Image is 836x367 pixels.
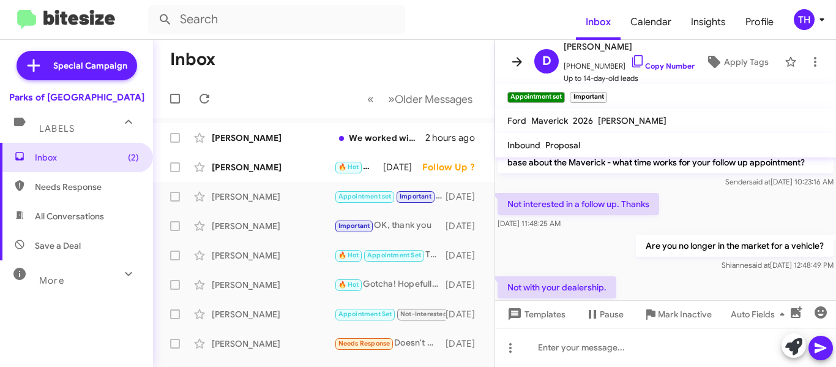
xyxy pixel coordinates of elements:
[338,251,359,259] span: 🔥 Hot
[681,4,736,40] a: Insights
[381,86,480,112] button: Next
[531,115,568,126] span: Maverick
[507,92,565,103] small: Appointment set
[425,132,485,144] div: 2 hours ago
[17,51,137,80] a: Special Campaign
[564,54,695,72] span: [PHONE_NUMBER]
[170,50,215,69] h1: Inbox
[658,303,712,325] span: Mark Inactive
[212,308,334,320] div: [PERSON_NAME]
[212,279,334,291] div: [PERSON_NAME]
[212,220,334,232] div: [PERSON_NAME]
[446,338,485,350] div: [DATE]
[545,140,580,151] span: Proposal
[564,39,695,54] span: [PERSON_NAME]
[367,251,421,259] span: Appointment Set
[400,192,431,200] span: Important
[334,189,446,203] div: I understand. I am a customer myself and I completely get where you’re coming from. If there’s an...
[576,4,621,40] a: Inbox
[636,235,834,257] p: Are you no longer in the market for a vehicle?
[783,9,823,30] button: TH
[507,115,526,126] span: Ford
[498,276,616,298] p: Not with your dealership.
[498,193,659,215] p: Not interested in a follow up. Thanks
[334,278,446,292] div: Gotcha! Hopefully you're able to find a body shop that can work with you guys! So sorry to hear t...
[633,303,722,325] button: Mark Inactive
[388,91,395,107] span: »
[128,151,139,164] span: (2)
[598,115,666,126] span: [PERSON_NAME]
[498,219,561,228] span: [DATE] 11:48:25 AM
[383,161,422,173] div: [DATE]
[35,240,81,252] span: Save a Deal
[53,59,127,72] span: Special Campaign
[338,310,392,318] span: Appointment Set
[630,61,695,70] a: Copy Number
[570,92,606,103] small: Important
[334,248,446,262] div: Thank you and have a great day!
[212,338,334,350] div: [PERSON_NAME]
[334,132,425,144] div: We worked with [PERSON_NAME] [DATE]. We couldn't strike a deal. Thanks
[212,161,334,173] div: [PERSON_NAME]
[367,91,374,107] span: «
[338,339,390,347] span: Needs Response
[495,303,575,325] button: Templates
[39,123,75,134] span: Labels
[446,249,485,262] div: [DATE]
[736,4,783,40] a: Profile
[338,192,392,200] span: Appointment set
[360,86,480,112] nav: Page navigation example
[794,9,815,30] div: TH
[731,303,789,325] span: Auto Fields
[722,260,834,270] span: Shianne [DATE] 12:48:49 PM
[338,222,370,230] span: Important
[334,307,446,321] div: Give me final offer than I will come
[446,308,485,320] div: [DATE]
[422,161,485,173] div: Follow Up ?
[334,219,446,233] div: OK, thank you
[621,4,681,40] a: Calendar
[212,191,334,203] div: [PERSON_NAME]
[564,72,695,85] span: Up to 14-day-old leads
[507,140,540,151] span: Inbound
[338,163,359,171] span: 🔥 Hot
[334,160,383,174] div: I can check my inventory - what vehicle are you looking for?
[212,249,334,262] div: [PERSON_NAME]
[35,210,104,222] span: All Conversations
[748,260,770,270] span: said at
[148,5,405,34] input: Search
[395,93,472,106] span: Older Messages
[39,275,64,286] span: More
[400,310,447,318] span: Not-Interested
[542,51,551,71] span: D
[573,115,593,126] span: 2026
[360,86,381,112] button: Previous
[724,51,769,73] span: Apply Tags
[600,303,624,325] span: Pause
[575,303,633,325] button: Pause
[505,303,565,325] span: Templates
[212,132,334,144] div: [PERSON_NAME]
[725,177,834,186] span: Sender [DATE] 10:23:16 AM
[35,181,139,193] span: Needs Response
[338,281,359,289] span: 🔥 Hot
[695,51,778,73] button: Apply Tags
[721,303,799,325] button: Auto Fields
[334,336,446,350] div: Doesn't meet the criteria I'm looking for
[446,220,485,232] div: [DATE]
[9,91,144,104] div: Parks of [GEOGRAPHIC_DATA]
[35,151,139,164] span: Inbox
[446,191,485,203] div: [DATE]
[749,177,771,186] span: said at
[446,279,485,291] div: [DATE]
